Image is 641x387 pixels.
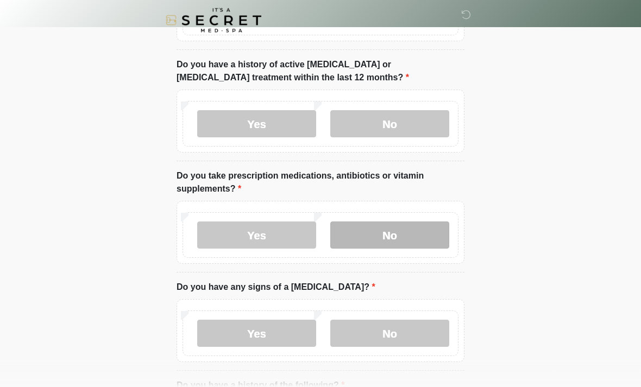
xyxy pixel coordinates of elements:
[197,320,316,347] label: Yes
[330,222,449,249] label: No
[177,59,464,85] label: Do you have a history of active [MEDICAL_DATA] or [MEDICAL_DATA] treatment within the last 12 mon...
[166,8,261,33] img: It's A Secret Med Spa Logo
[330,320,449,347] label: No
[177,170,464,196] label: Do you take prescription medications, antibiotics or vitamin supplements?
[197,222,316,249] label: Yes
[330,111,449,138] label: No
[177,281,375,294] label: Do you have any signs of a [MEDICAL_DATA]?
[197,111,316,138] label: Yes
